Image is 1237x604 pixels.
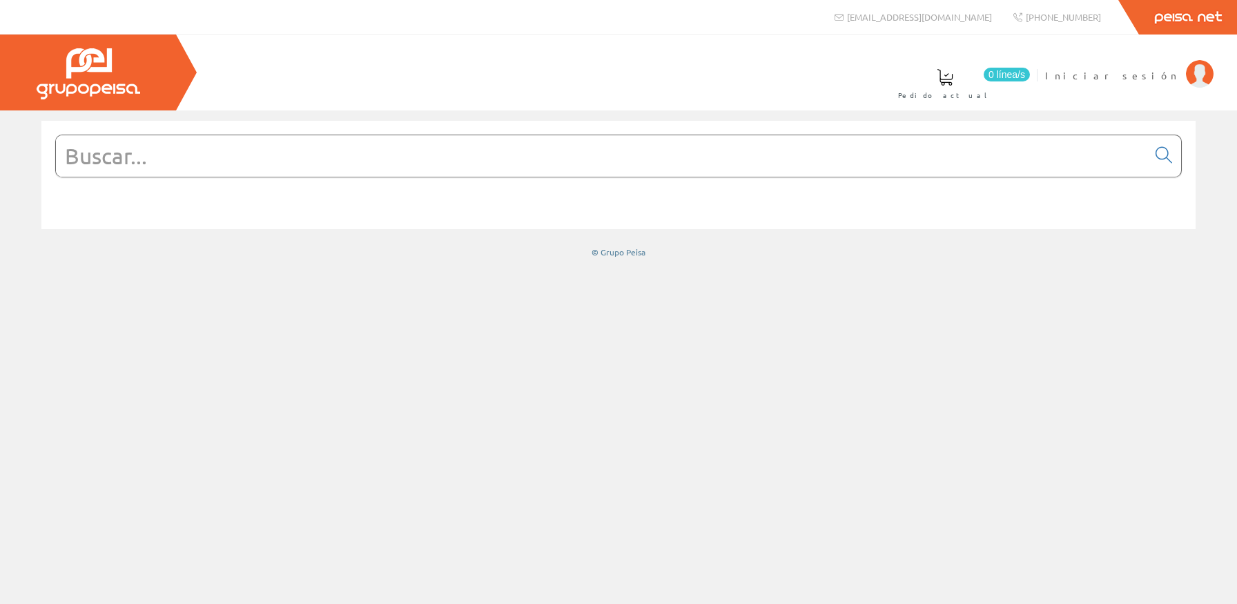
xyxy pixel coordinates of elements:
span: Pedido actual [898,88,992,102]
a: Iniciar sesión [1045,57,1214,70]
span: Iniciar sesión [1045,68,1179,82]
div: © Grupo Peisa [41,246,1196,258]
span: 0 línea/s [984,68,1030,81]
span: [EMAIL_ADDRESS][DOMAIN_NAME] [847,11,992,23]
img: Grupo Peisa [37,48,140,99]
span: [PHONE_NUMBER] [1026,11,1101,23]
input: Buscar... [56,135,1147,177]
